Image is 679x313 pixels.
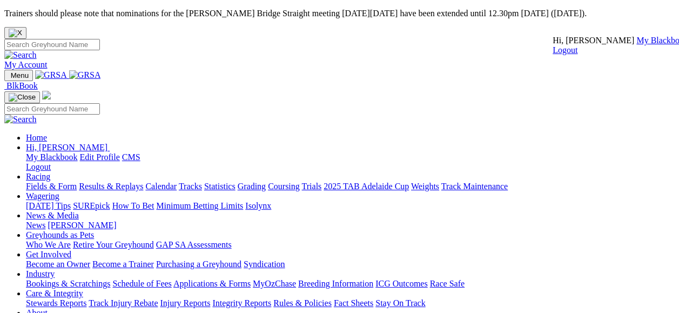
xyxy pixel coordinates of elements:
[9,93,36,102] img: Close
[4,60,48,69] a: My Account
[26,143,110,152] a: Hi, [PERSON_NAME]
[301,182,321,191] a: Trials
[4,91,40,103] button: Toggle navigation
[4,70,33,81] button: Toggle navigation
[69,70,101,80] img: GRSA
[26,240,675,250] div: Greyhounds as Pets
[26,221,45,230] a: News
[9,29,22,37] img: X
[156,201,243,210] a: Minimum Betting Limits
[4,39,100,50] input: Search
[35,70,67,80] img: GRSA
[112,201,154,210] a: How To Bet
[11,71,29,79] span: Menu
[26,230,94,239] a: Greyhounds as Pets
[145,182,177,191] a: Calendar
[6,81,38,90] span: BlkBook
[26,182,675,191] div: Racing
[26,259,675,269] div: Get Involved
[26,172,50,181] a: Racing
[26,269,55,278] a: Industry
[4,115,37,124] img: Search
[26,143,107,152] span: Hi, [PERSON_NAME]
[26,259,90,269] a: Become an Owner
[26,289,83,298] a: Care & Integrity
[26,279,110,288] a: Bookings & Scratchings
[245,201,271,210] a: Isolynx
[212,298,271,308] a: Integrity Reports
[26,211,79,220] a: News & Media
[26,298,86,308] a: Stewards Reports
[238,182,266,191] a: Grading
[244,259,285,269] a: Syndication
[73,240,154,249] a: Retire Your Greyhound
[26,162,51,171] a: Logout
[334,298,373,308] a: Fact Sheets
[4,9,675,18] p: Trainers should please note that nominations for the [PERSON_NAME] Bridge Straight meeting [DATE]...
[79,182,143,191] a: Results & Replays
[268,182,300,191] a: Coursing
[4,27,26,39] button: Close
[73,201,110,210] a: SUREpick
[4,50,37,60] img: Search
[553,36,634,45] span: Hi, [PERSON_NAME]
[26,152,675,172] div: Hi, [PERSON_NAME]
[156,240,232,249] a: GAP SA Assessments
[42,91,51,99] img: logo-grsa-white.png
[429,279,464,288] a: Race Safe
[80,152,120,162] a: Edit Profile
[173,279,251,288] a: Applications & Forms
[89,298,158,308] a: Track Injury Rebate
[26,240,71,249] a: Who We Are
[253,279,296,288] a: MyOzChase
[26,250,71,259] a: Get Involved
[26,201,71,210] a: [DATE] Tips
[273,298,332,308] a: Rules & Policies
[4,103,100,115] input: Search
[4,81,38,90] a: BlkBook
[122,152,140,162] a: CMS
[112,279,171,288] a: Schedule of Fees
[26,152,78,162] a: My Blackbook
[411,182,439,191] a: Weights
[160,298,210,308] a: Injury Reports
[26,182,77,191] a: Fields & Form
[26,298,675,308] div: Care & Integrity
[375,279,427,288] a: ICG Outcomes
[204,182,236,191] a: Statistics
[26,221,675,230] div: News & Media
[48,221,116,230] a: [PERSON_NAME]
[26,191,59,201] a: Wagering
[26,279,675,289] div: Industry
[26,133,47,142] a: Home
[375,298,425,308] a: Stay On Track
[298,279,373,288] a: Breeding Information
[156,259,241,269] a: Purchasing a Greyhound
[26,201,675,211] div: Wagering
[324,182,409,191] a: 2025 TAB Adelaide Cup
[553,45,577,55] a: Logout
[92,259,154,269] a: Become a Trainer
[441,182,508,191] a: Track Maintenance
[179,182,202,191] a: Tracks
